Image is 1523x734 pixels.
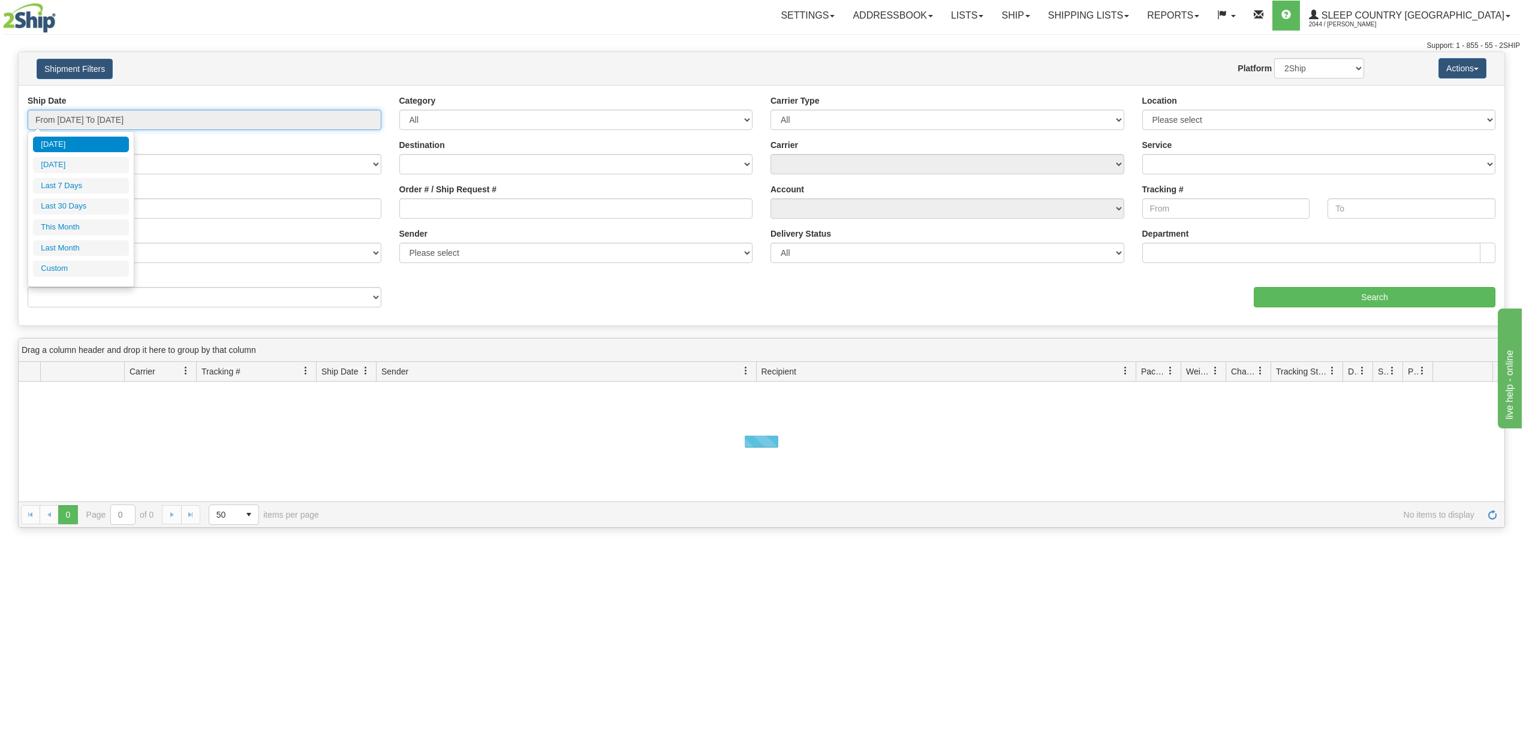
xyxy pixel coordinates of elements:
a: Lists [942,1,992,31]
span: Charge [1231,366,1256,377]
label: Location [1142,95,1177,107]
div: grid grouping header [19,339,1504,362]
a: Charge filter column settings [1250,361,1271,381]
a: Addressbook [844,1,942,31]
span: Recipient [761,366,796,377]
label: Carrier [770,139,798,151]
label: Category [399,95,436,107]
a: Shipping lists [1039,1,1138,31]
a: Ship [992,1,1039,31]
button: Shipment Filters [37,59,113,79]
li: Last Month [33,240,129,256]
a: Delivery Status filter column settings [1352,361,1372,381]
a: Carrier filter column settings [176,361,196,381]
span: Page 0 [58,505,77,524]
li: [DATE] [33,157,129,173]
span: Packages [1141,366,1166,377]
li: This Month [33,219,129,235]
label: Order # / Ship Request # [399,183,497,195]
a: Sleep Country [GEOGRAPHIC_DATA] 2044 / [PERSON_NAME] [1300,1,1519,31]
span: select [239,505,258,524]
label: Sender [399,228,428,240]
div: live help - online [9,7,111,22]
a: Pickup Status filter column settings [1412,361,1432,381]
label: Destination [399,139,445,151]
label: Carrier Type [770,95,819,107]
span: Delivery Status [1348,366,1358,377]
a: Weight filter column settings [1205,361,1226,381]
a: Shipment Issues filter column settings [1382,361,1402,381]
a: Sender filter column settings [736,361,756,381]
span: items per page [209,505,319,525]
label: Service [1142,139,1172,151]
span: Sender [381,366,408,377]
input: To [1328,198,1495,219]
span: Tracking # [201,366,240,377]
span: 2044 / [PERSON_NAME] [1309,19,1399,31]
iframe: chat widget [1495,306,1522,428]
span: Pickup Status [1408,366,1418,377]
span: Carrier [130,366,155,377]
label: Ship Date [28,95,67,107]
a: Tracking Status filter column settings [1322,361,1343,381]
li: Last 30 Days [33,198,129,215]
a: Tracking # filter column settings [296,361,316,381]
a: Reports [1138,1,1208,31]
input: Search [1254,287,1495,307]
a: Refresh [1483,505,1502,524]
a: Settings [772,1,844,31]
span: Tracking Status [1276,366,1328,377]
label: Platform [1238,62,1272,74]
span: Ship Date [321,366,358,377]
li: Last 7 Days [33,178,129,194]
span: Shipment Issues [1378,366,1388,377]
span: Page of 0 [86,505,154,525]
span: No items to display [336,510,1474,519]
label: Delivery Status [770,228,831,240]
label: Account [770,183,804,195]
span: Page sizes drop down [209,505,259,525]
li: Custom [33,261,129,277]
img: logo2044.jpg [3,3,56,33]
li: [DATE] [33,137,129,153]
div: Support: 1 - 855 - 55 - 2SHIP [3,41,1520,51]
a: Ship Date filter column settings [356,361,376,381]
button: Actions [1438,58,1486,78]
span: Sleep Country [GEOGRAPHIC_DATA] [1319,10,1504,20]
a: Packages filter column settings [1160,361,1181,381]
a: Recipient filter column settings [1115,361,1136,381]
span: Weight [1186,366,1211,377]
label: Tracking # [1142,183,1184,195]
label: Department [1142,228,1189,240]
span: 50 [216,509,232,521]
input: From [1142,198,1310,219]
